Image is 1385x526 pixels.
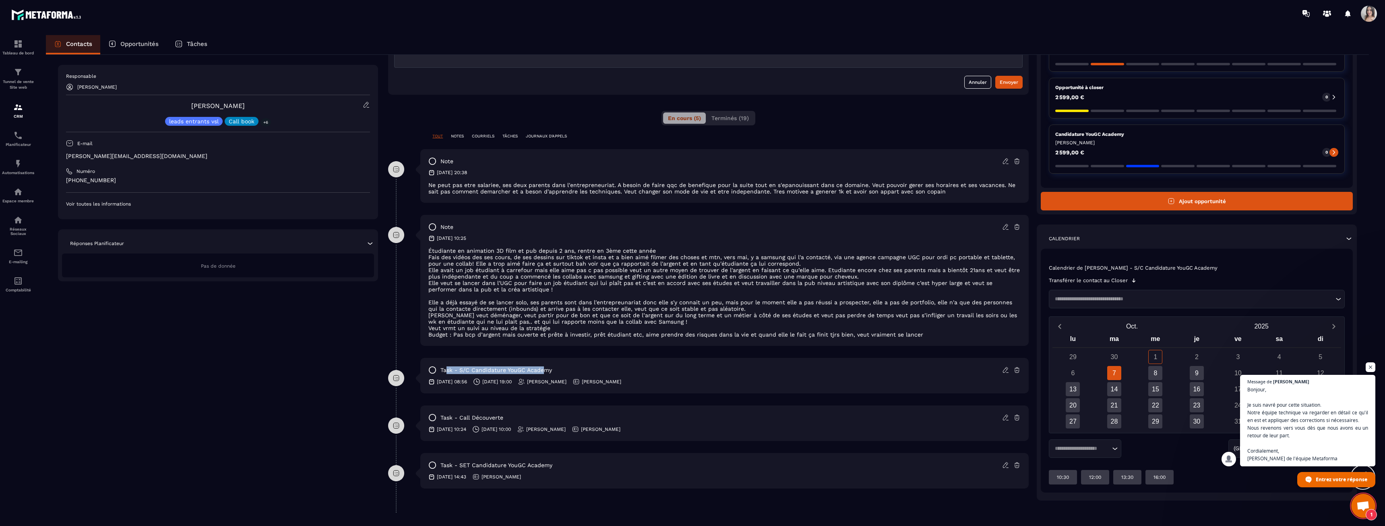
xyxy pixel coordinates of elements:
a: formationformationTableau de bord [2,33,34,61]
div: 29 [1066,350,1080,364]
div: 23 [1190,398,1204,412]
p: 12:00 [1089,474,1101,480]
p: E-mailing [2,260,34,264]
input: Search for option [1052,295,1333,303]
img: automations [13,187,23,197]
div: 17 [1231,382,1245,396]
p: Candidature YouGC Academy [1055,131,1338,137]
div: 22 [1148,398,1162,412]
p: NOTES [451,133,464,139]
p: E-mail [77,140,93,147]
div: 11 [1272,366,1286,380]
div: je [1176,333,1217,347]
p: Elle a déjà essayé de se lancer solo, ses parents sont dans l'entrepreunariat donc elle s'y conna... [428,299,1021,312]
a: Tâches [167,35,215,54]
div: 14 [1107,382,1121,396]
button: Annuler [964,76,991,89]
div: 9 [1190,366,1204,380]
div: ve [1218,333,1259,347]
p: Étudiante en animation 3D film et pub depuis 2 ans, rentre en 3ème cette année [428,247,1021,254]
img: formation [13,39,23,49]
p: Elle avait un job étudiant à carrefour mais elle aime pas c pas possible veut un autre moyen de t... [428,267,1021,280]
p: Fais des vidéos des ses cours, de ses dessins sur tiktok et insta et a bien aimé filmer des chose... [428,254,1021,267]
div: Calendar wrapper [1052,333,1341,428]
p: leads entrants vsl [169,119,219,124]
p: Comptabilité [2,288,34,292]
span: Terminés (19) [711,115,749,121]
p: [PERSON_NAME] [582,378,621,385]
img: scheduler [13,131,23,140]
p: [PERSON_NAME] [526,426,566,432]
p: [PERSON_NAME] [482,474,521,480]
a: formationformationCRM [2,96,34,125]
div: sa [1259,333,1300,347]
p: task - Call découverte [440,414,503,422]
p: Contacts [66,40,92,48]
div: Envoyer [1000,78,1018,86]
div: 5 [1313,350,1327,364]
img: formation [13,102,23,112]
p: COURRIELS [472,133,494,139]
p: 2 599,00 € [1055,150,1084,155]
span: [PERSON_NAME] [1273,379,1309,384]
div: 10 [1231,366,1245,380]
p: Réponses Planificateur [70,240,124,247]
p: Budget : Pas bcp d’argent mais ouverte et prête à investir, prêt étudiant etc, aime prendre des r... [428,331,1021,338]
p: Espace membre [2,199,34,203]
span: Pas de donnée [201,263,236,269]
div: Search for option [1049,439,1121,458]
p: Opportunités [120,40,159,48]
p: [PERSON_NAME] [527,378,566,385]
p: Responsable [66,73,370,79]
button: Ajout opportunité [1041,192,1353,210]
a: Opportunités [100,35,167,54]
p: Opportunité à closer [1055,84,1338,91]
p: [DATE] 10:25 [437,235,466,241]
p: TOUT [432,133,443,139]
a: accountantaccountantComptabilité [2,270,34,298]
p: [PERSON_NAME] veut déménager, veut partir pour de bon et que ce soit de l’argent sur du long term... [428,312,1021,325]
img: accountant [13,276,23,286]
p: [PERSON_NAME][EMAIL_ADDRESS][DOMAIN_NAME] [66,152,370,160]
p: Tunnel de vente Site web [2,79,34,90]
div: 1 [1148,350,1162,364]
p: TÂCHES [502,133,518,139]
span: Message de [1247,379,1272,384]
div: 24 [1231,398,1245,412]
div: 7 [1107,366,1121,380]
div: ma [1094,333,1135,347]
p: [DATE] 10:24 [437,426,466,432]
a: [PERSON_NAME] [191,102,245,110]
p: 16:00 [1153,474,1166,480]
a: schedulerschedulerPlanificateur [2,125,34,153]
span: 1 [1366,509,1377,520]
a: Contacts [46,35,100,54]
button: Envoyer [995,76,1023,89]
p: Numéro [76,168,95,175]
p: task - S/C Candidature YouGC Academy [440,366,552,374]
p: [DATE] 20:38 [437,169,467,176]
div: di [1300,333,1341,347]
p: Calendrier de [PERSON_NAME] - S/C Candidature YouGC Academy [1049,265,1345,271]
p: [PERSON_NAME] [1055,139,1338,146]
p: Réseaux Sociaux [2,227,34,236]
div: 31 [1231,414,1245,428]
span: En cours (5) [668,115,701,121]
p: 0 [1325,94,1328,100]
div: 2 [1190,350,1204,364]
p: Tâches [187,40,207,48]
div: 12 [1313,366,1327,380]
button: Open years overlay [1197,319,1326,333]
p: Ne peut pas etre salariee, ses deux parents dans l'entrepreneuriat. A besoin de faire qqc de bene... [428,182,1021,195]
a: emailemailE-mailing [2,242,34,270]
div: lu [1052,333,1094,347]
div: 16 [1190,382,1204,396]
div: 30 [1190,414,1204,428]
div: 29 [1148,414,1162,428]
p: [DATE] 10:00 [482,426,511,432]
button: Terminés (19) [707,112,754,124]
p: Elle veut se lancer dans l'UGC pour faire un job étudiant qui lui plaît pas et c’est en accord av... [428,280,1021,293]
p: +6 [260,118,271,127]
p: Automatisations [2,170,34,175]
p: Call book [229,119,254,124]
